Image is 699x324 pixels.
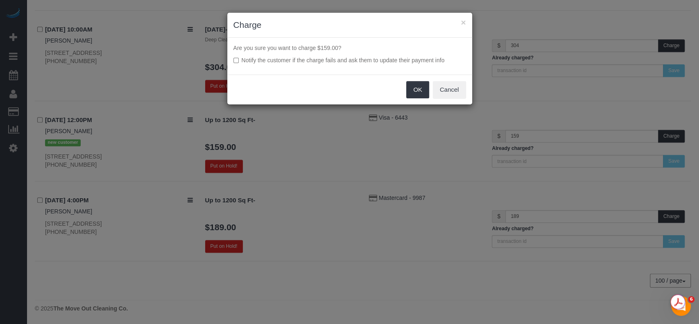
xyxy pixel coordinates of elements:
input: Notify the customer if the charge fails and ask them to update their payment info [233,58,239,63]
button: OK [406,81,429,98]
div: Are you sure you want to charge $159.00? [227,38,472,75]
button: × [461,18,466,27]
button: Cancel [433,81,466,98]
h3: Charge [233,19,466,31]
label: Notify the customer if the charge fails and ask them to update their payment info [233,56,466,64]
